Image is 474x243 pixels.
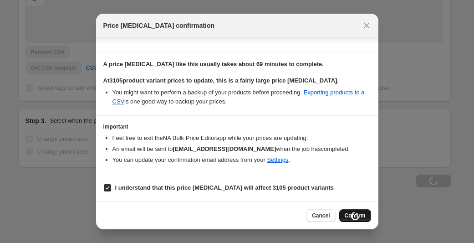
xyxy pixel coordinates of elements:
[112,88,371,106] li: You might want to perform a backup of your products before proceeding. is one good way to backup ...
[112,145,371,154] li: An email will be sent to when the job has completed .
[115,184,334,191] b: I understand that this price [MEDICAL_DATA] will affect 3105 product variants
[360,19,373,32] button: Close
[103,21,215,30] span: Price [MEDICAL_DATA] confirmation
[312,212,330,219] span: Cancel
[112,134,371,143] li: Feel free to exit the NA Bulk Price Editor app while your prices are updating.
[103,61,324,67] b: A price [MEDICAL_DATA] like this usually takes about 69 minutes to complete.
[103,123,371,130] h3: Important
[103,77,339,84] b: At 3105 product variant prices to update, this is a fairly large price [MEDICAL_DATA].
[112,155,371,165] li: You can update your confirmation email address from your .
[173,145,276,152] b: [EMAIL_ADDRESS][DOMAIN_NAME]
[306,209,335,222] button: Cancel
[267,156,288,163] a: Settings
